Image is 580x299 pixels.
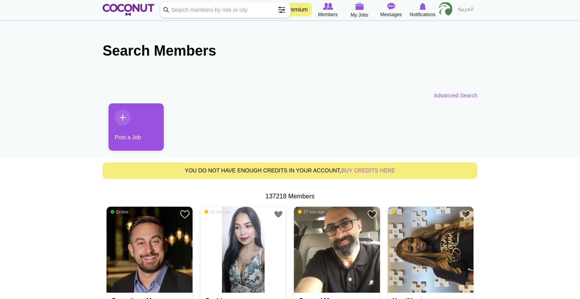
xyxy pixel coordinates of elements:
[180,209,190,219] a: Add to Favourites
[273,209,283,219] a: Add to Favourites
[387,3,395,10] img: Messages
[109,168,471,174] h5: You do not have enough credits in your account,
[204,209,231,215] span: 15 min ago
[434,92,477,99] a: Advanced Search
[410,11,435,19] span: Notifications
[355,3,364,10] img: My Jobs
[380,11,402,19] span: Messages
[103,192,477,201] div: 137218 Members
[392,209,419,215] span: 35 min ago
[273,3,312,16] a: Go Premium
[312,2,344,19] a: Browse Members Members
[461,209,471,219] a: Add to Favourites
[318,11,338,19] span: Members
[160,2,290,18] input: Search members by role or city
[103,4,154,16] img: Home
[375,2,407,19] a: Messages Messages
[351,11,369,19] span: My Jobs
[344,2,375,19] a: My Jobs My Jobs
[407,2,438,19] a: Notifications Notifications
[109,103,164,151] a: Post a Job
[454,2,477,18] a: العربية
[341,167,395,174] a: buy credits here
[367,209,377,219] a: Add to Favourites
[323,3,333,10] img: Browse Members
[103,41,477,60] h2: Search Members
[103,103,158,157] li: 1 / 1
[110,209,129,215] span: Online
[419,3,426,10] img: Notifications
[298,209,325,215] span: 27 min ago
